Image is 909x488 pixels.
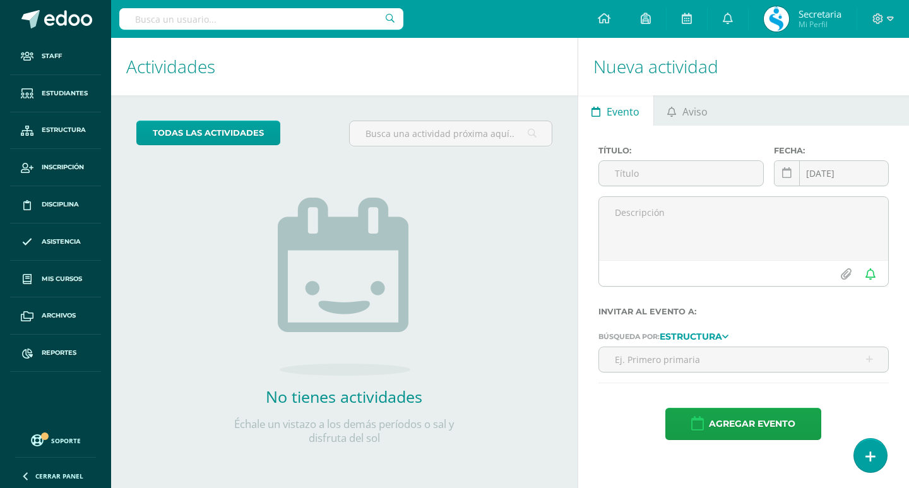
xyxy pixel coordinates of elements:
[598,146,764,155] label: Título:
[42,237,81,247] span: Asistencia
[774,146,889,155] label: Fecha:
[218,386,470,407] h2: No tienes actividades
[660,331,722,342] strong: Estructura
[10,149,101,186] a: Inscripción
[10,261,101,298] a: Mis cursos
[593,38,894,95] h1: Nueva actividad
[218,417,470,445] p: Échale un vistazo a los demás períodos o sal y disfruta del sol
[42,51,62,61] span: Staff
[126,38,562,95] h1: Actividades
[764,6,789,32] img: 7ca4a2cca2c7d0437e787d4b01e06a03.png
[15,431,96,448] a: Soporte
[10,223,101,261] a: Asistencia
[775,161,888,186] input: Fecha de entrega
[578,95,653,126] a: Evento
[10,112,101,150] a: Estructura
[10,186,101,223] a: Disciplina
[599,161,763,186] input: Título
[42,274,82,284] span: Mis cursos
[136,121,280,145] a: todas las Actividades
[799,8,841,20] span: Secretaria
[10,38,101,75] a: Staff
[10,335,101,372] a: Reportes
[42,348,76,358] span: Reportes
[51,436,81,445] span: Soporte
[598,332,660,341] span: Búsqueda por:
[350,121,551,146] input: Busca una actividad próxima aquí...
[10,75,101,112] a: Estudiantes
[42,88,88,98] span: Estudiantes
[42,125,86,135] span: Estructura
[35,472,83,480] span: Cerrar panel
[10,297,101,335] a: Archivos
[709,408,795,439] span: Agregar evento
[665,408,821,440] button: Agregar evento
[598,307,889,316] label: Invitar al evento a:
[278,198,410,376] img: no_activities.png
[119,8,403,30] input: Busca un usuario...
[42,311,76,321] span: Archivos
[42,162,84,172] span: Inscripción
[799,19,841,30] span: Mi Perfil
[654,95,722,126] a: Aviso
[682,97,708,127] span: Aviso
[660,331,728,340] a: Estructura
[607,97,639,127] span: Evento
[42,199,79,210] span: Disciplina
[599,347,888,372] input: Ej. Primero primaria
